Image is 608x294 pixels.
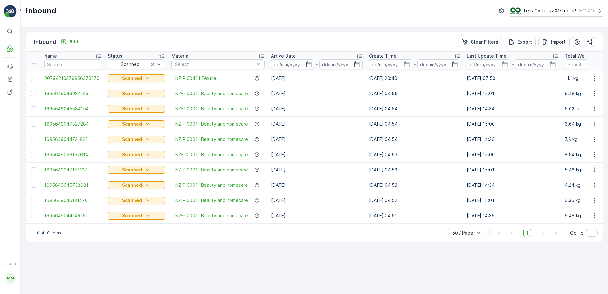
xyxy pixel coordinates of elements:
div: Toggle Row Selected [31,122,36,127]
span: NZ-PI0001 I Beauty and homecare [175,167,248,173]
td: [DATE] 15:01 [464,193,562,208]
p: Status [108,53,122,59]
p: Import [551,39,566,45]
td: [DATE] 04:53 [366,178,464,193]
button: Scanned [108,197,165,204]
div: Toggle Row Selected [31,137,36,142]
p: Scanned [122,106,142,112]
td: [DATE] [268,162,366,178]
img: logo [4,5,17,18]
p: Select [175,61,255,67]
a: NZ-PI0001 I Beauty and homecare [175,121,248,127]
td: [DATE] 04:51 [366,208,464,223]
input: dd/mm/yyyy [417,59,461,69]
a: NZ-PI0001 I Beauty and homecare [175,136,248,143]
td: [DATE] [268,132,366,147]
span: 1 [523,229,531,237]
p: TerraCycle-NZ01-TripleP [523,8,576,14]
td: [DATE] 04:55 [366,86,464,101]
span: Go To [570,230,584,236]
p: Scanned [122,90,142,97]
p: Arrive Date [271,53,296,59]
p: Scanned [122,75,142,81]
a: NZ-PI0001 I Beauty and homecare [175,106,248,112]
td: [DATE] 07:50 [464,71,562,86]
a: NZ-PI0001 I Beauty and homecare [175,182,248,188]
span: 1695649045684154 [44,106,101,112]
p: Export [517,39,532,45]
div: MM [5,273,16,283]
a: 1695649046131470 [44,197,101,204]
button: Scanned [108,136,165,143]
td: [DATE] 04:53 [366,162,464,178]
td: [DATE] 15:00 [464,147,562,162]
td: [DATE] 14:36 [464,132,562,147]
td: [DATE] [268,116,366,132]
td: [DATE] 04:54 [366,101,464,116]
a: 1695649047827284 [44,121,101,127]
span: NZ-PI0001 I Beauty and homecare [175,197,248,204]
button: TerraCycle-NZ01-TripleP(+12:00) [510,5,603,17]
div: Toggle Row Selected [31,76,36,81]
p: - [512,60,514,68]
p: Total Weight [565,53,593,59]
button: Import [538,37,570,47]
button: Scanned [108,212,165,220]
p: Scanned [122,213,142,219]
td: [DATE] 14:34 [464,101,562,116]
p: Scanned [122,121,142,127]
button: Scanned [108,151,165,158]
td: [DATE] [268,147,366,162]
td: [DATE] [268,71,366,86]
span: 1695649045738681 [44,182,101,188]
td: [DATE] 14:36 [464,208,562,223]
div: Toggle Row Selected [31,183,36,188]
td: [DATE] 04:52 [366,193,464,208]
td: [DATE] 15:01 [464,86,562,101]
span: 1695649044731823 [44,136,101,143]
p: ( +12:00 ) [579,8,594,13]
td: [DATE] [268,101,366,116]
span: 1695649044249151 [44,213,101,219]
p: Inbound [34,38,57,46]
td: [DATE] [268,178,366,193]
input: dd/mm/yyyy [271,59,314,69]
p: Scanned [122,197,142,204]
p: Name [44,53,57,59]
input: Search [44,59,101,69]
button: Scanned [108,74,165,82]
td: [DATE] 20:40 [366,71,464,86]
a: NZ-PI0001 I Beauty and homecare [175,90,248,97]
p: Scanned [122,167,142,173]
p: - [316,60,318,68]
td: [DATE] [268,86,366,101]
p: Create Time [369,53,397,59]
button: Scanned [108,90,165,97]
button: Scanned [108,181,165,189]
img: TC_7kpGtVS.png [510,7,521,14]
div: Toggle Row Selected [31,213,36,218]
a: 1695649047151127 [44,167,101,173]
div: Toggle Row Selected [31,198,36,203]
a: NZ-PI0042 I Textile [175,75,216,81]
a: 1695649046937145 [44,90,101,97]
button: Clear Filters [458,37,502,47]
td: [DATE] 04:54 [366,132,464,147]
button: Scanned [108,120,165,128]
td: [DATE] [268,208,366,223]
p: Last Update Time [467,53,507,59]
span: 00794210379956370370 [44,75,101,81]
a: 1695649056157614 [44,151,101,158]
td: [DATE] 04:54 [366,116,464,132]
input: dd/mm/yyyy [319,59,363,69]
button: Add [58,38,81,45]
span: NZ-PI0001 I Beauty and homecare [175,151,248,158]
button: Scanned [108,166,165,174]
a: NZ-PI0001 I Beauty and homecare [175,213,248,219]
